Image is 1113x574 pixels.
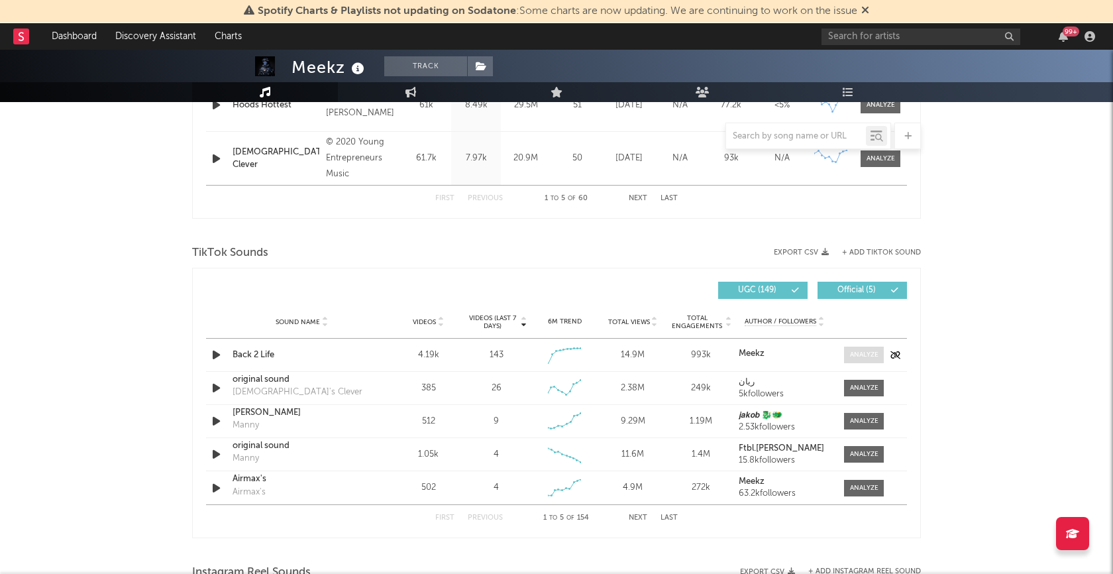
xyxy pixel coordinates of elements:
button: + Add TikTok Sound [842,249,921,257]
button: Official(5) [818,282,907,299]
span: of [566,515,574,521]
span: Videos [413,318,436,326]
button: Export CSV [774,249,829,257]
span: Dismiss [861,6,869,17]
div: Airmax's [233,486,266,499]
div: 61.7k [405,152,448,165]
button: UGC(149) [718,282,808,299]
a: original sound [233,373,371,386]
strong: 𝙟𝙖𝙠𝙤𝙗 🐉🐲 [739,411,782,420]
div: N/A [760,152,804,165]
div: 51 [554,99,600,112]
div: 20.9M [504,152,547,165]
div: 4 [494,481,499,494]
div: 1.19M [670,415,732,428]
a: 𝙟𝙖𝙠𝙤𝙗 🐉🐲 [739,411,831,420]
div: [DEMOGRAPHIC_DATA]'s Clever [233,386,362,399]
strong: Meekz [739,349,765,358]
div: 6M Trend [534,317,596,327]
div: [DATE] [607,152,651,165]
button: Previous [468,195,503,202]
span: of [568,196,576,201]
span: UGC ( 149 ) [727,286,788,294]
a: Dashboard [42,23,106,50]
div: Manny [233,419,259,432]
div: 5k followers [739,390,831,399]
div: [DATE] [607,99,651,112]
button: First [435,195,454,202]
a: Hoods Hottest [233,99,319,112]
div: 4.19k [397,349,459,362]
div: 11.6M [602,448,664,461]
button: 99+ [1059,31,1068,42]
span: : Some charts are now updating. We are continuing to work on the issue [258,6,857,17]
div: 1.4M [670,448,732,461]
a: original sound [233,439,371,453]
strong: Ftbl.[PERSON_NAME] [739,444,824,453]
div: 7.97k [454,152,498,165]
input: Search by song name or URL [726,131,866,142]
button: + Add TikTok Sound [829,249,921,257]
div: 61k [405,99,448,112]
span: Sound Name [276,318,320,326]
span: to [551,196,558,201]
a: Airmax's [233,473,371,486]
div: 14.9M [602,349,664,362]
div: 1 5 60 [529,191,602,207]
div: 4.9M [602,481,664,494]
div: Meekz [291,56,368,78]
span: Spotify Charts & Playlists not updating on Sodatone [258,6,516,17]
div: © 2020 Young Entrepreneurs Music [326,135,398,182]
button: Last [661,195,678,202]
div: 15.8k followers [739,456,831,465]
a: Meekz [739,349,831,359]
div: 26 [492,382,502,395]
div: 93k [709,152,753,165]
div: 50 [554,152,600,165]
a: Charts [205,23,251,50]
span: Official ( 5 ) [826,286,887,294]
div: 1 5 154 [529,510,602,526]
span: to [549,515,557,521]
div: 2.53k followers [739,423,831,432]
span: Author / Followers [745,317,816,326]
a: [DEMOGRAPHIC_DATA]'s Clever [233,146,319,172]
div: 272k [670,481,732,494]
div: 512 [397,415,459,428]
span: Total Views [608,318,650,326]
button: Track [384,56,467,76]
a: Discovery Assistant [106,23,205,50]
span: Videos (last 7 days) [466,314,519,330]
button: Previous [468,514,503,522]
div: 4 [494,448,499,461]
div: 385 [397,382,459,395]
div: N/A [658,152,702,165]
button: First [435,514,454,522]
a: Ftbl.[PERSON_NAME] [739,444,831,453]
span: TikTok Sounds [192,245,268,261]
div: 77.2k [709,99,753,112]
div: 1.05k [397,448,459,461]
input: Search for artists [821,29,1020,45]
div: 993k [670,349,732,362]
strong: ریان [739,378,755,386]
div: 99 + [1063,27,1079,36]
a: [PERSON_NAME] [233,406,371,420]
a: Back 2 Life [233,349,371,362]
div: 143 [490,349,503,362]
a: ریان [739,378,831,387]
span: Total Engagements [670,314,724,330]
div: 249k [670,382,732,395]
div: 502 [397,481,459,494]
div: N/A [658,99,702,112]
div: 9.29M [602,415,664,428]
strong: Meekz [739,477,765,486]
div: 2019 [PERSON_NAME] [326,89,398,121]
div: 8.49k [454,99,498,112]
